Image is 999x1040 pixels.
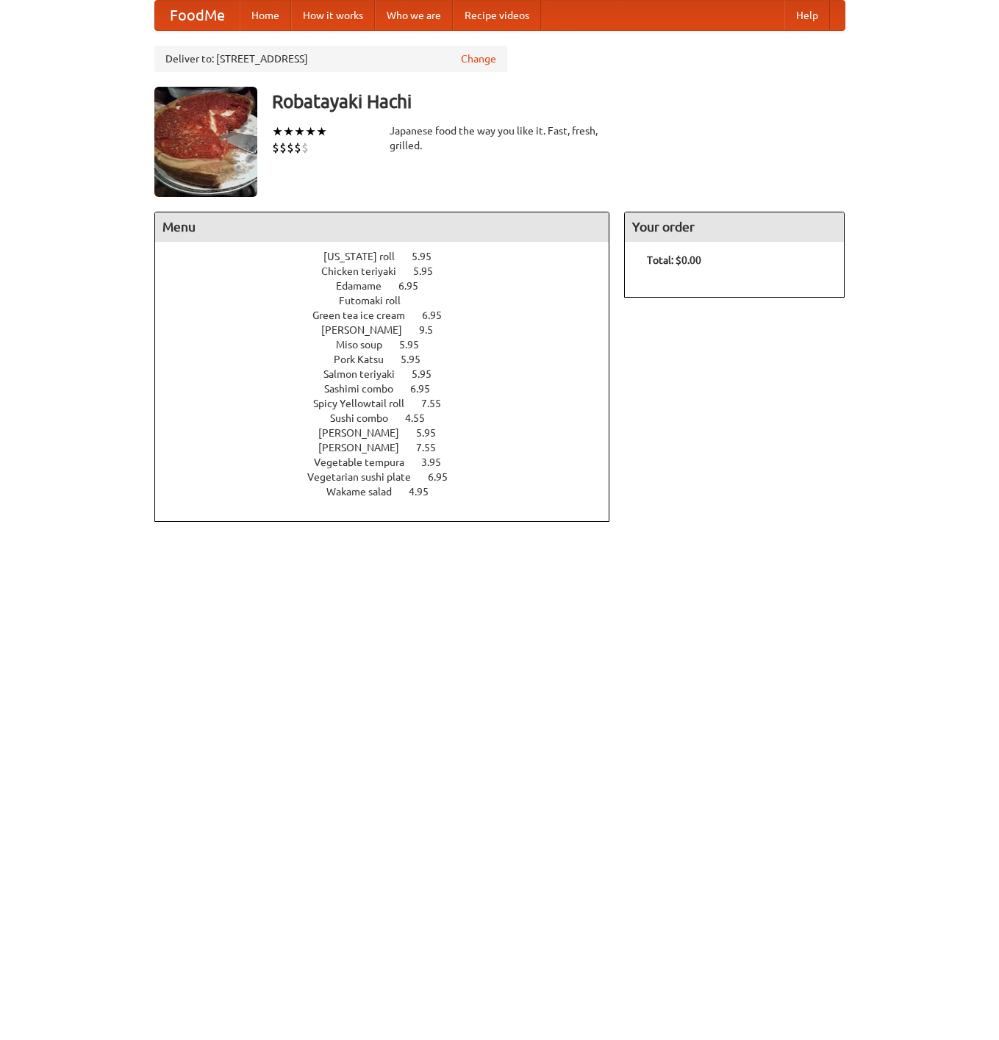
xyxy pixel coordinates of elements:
[307,471,475,483] a: Vegetarian sushi plate 6.95
[336,280,396,292] span: Edamame
[312,309,420,321] span: Green tea ice cream
[401,354,435,365] span: 5.95
[287,140,294,156] li: $
[321,324,417,336] span: [PERSON_NAME]
[339,295,415,306] span: Futomaki roll
[461,51,496,66] a: Change
[272,87,845,116] h3: Robatayaki Hachi
[399,339,434,351] span: 5.95
[421,456,456,468] span: 3.95
[412,251,446,262] span: 5.95
[421,398,456,409] span: 7.55
[316,123,327,140] li: ★
[279,140,287,156] li: $
[314,456,468,468] a: Vegetable tempura 3.95
[625,212,844,242] h4: Your order
[323,251,459,262] a: [US_STATE] roll 5.95
[307,471,426,483] span: Vegetarian sushi plate
[334,354,448,365] a: Pork Katsu 5.95
[375,1,453,30] a: Who we are
[390,123,610,153] div: Japanese food the way you like it. Fast, fresh, grilled.
[416,427,451,439] span: 5.95
[313,398,419,409] span: Spicy Yellowtail roll
[409,486,443,498] span: 4.95
[422,309,456,321] span: 6.95
[330,412,403,424] span: Sushi combo
[330,412,452,424] a: Sushi combo 4.55
[305,123,316,140] li: ★
[336,339,446,351] a: Miso soup 5.95
[413,265,448,277] span: 5.95
[313,398,468,409] a: Spicy Yellowtail roll 7.55
[321,324,460,336] a: [PERSON_NAME] 9.5
[318,442,414,453] span: [PERSON_NAME]
[419,324,448,336] span: 9.5
[318,442,463,453] a: [PERSON_NAME] 7.55
[647,254,701,266] b: Total: $0.00
[326,486,407,498] span: Wakame salad
[323,368,459,380] a: Salmon teriyaki 5.95
[410,383,445,395] span: 6.95
[154,46,507,72] div: Deliver to: [STREET_ADDRESS]
[301,140,309,156] li: $
[323,251,409,262] span: [US_STATE] roll
[155,212,609,242] h4: Menu
[321,265,411,277] span: Chicken teriyaki
[339,295,443,306] a: Futomaki roll
[294,140,301,156] li: $
[272,123,283,140] li: ★
[324,383,408,395] span: Sashimi combo
[294,123,305,140] li: ★
[336,280,445,292] a: Edamame 6.95
[428,471,462,483] span: 6.95
[155,1,240,30] a: FoodMe
[326,486,456,498] a: Wakame salad 4.95
[323,368,409,380] span: Salmon teriyaki
[453,1,541,30] a: Recipe videos
[272,140,279,156] li: $
[334,354,398,365] span: Pork Katsu
[291,1,375,30] a: How it works
[336,339,397,351] span: Miso soup
[318,427,414,439] span: [PERSON_NAME]
[283,123,294,140] li: ★
[321,265,460,277] a: Chicken teriyaki 5.95
[312,309,469,321] a: Green tea ice cream 6.95
[154,87,257,197] img: angular.jpg
[240,1,291,30] a: Home
[398,280,433,292] span: 6.95
[412,368,446,380] span: 5.95
[318,427,463,439] a: [PERSON_NAME] 5.95
[784,1,830,30] a: Help
[314,456,419,468] span: Vegetable tempura
[405,412,440,424] span: 4.55
[416,442,451,453] span: 7.55
[324,383,457,395] a: Sashimi combo 6.95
